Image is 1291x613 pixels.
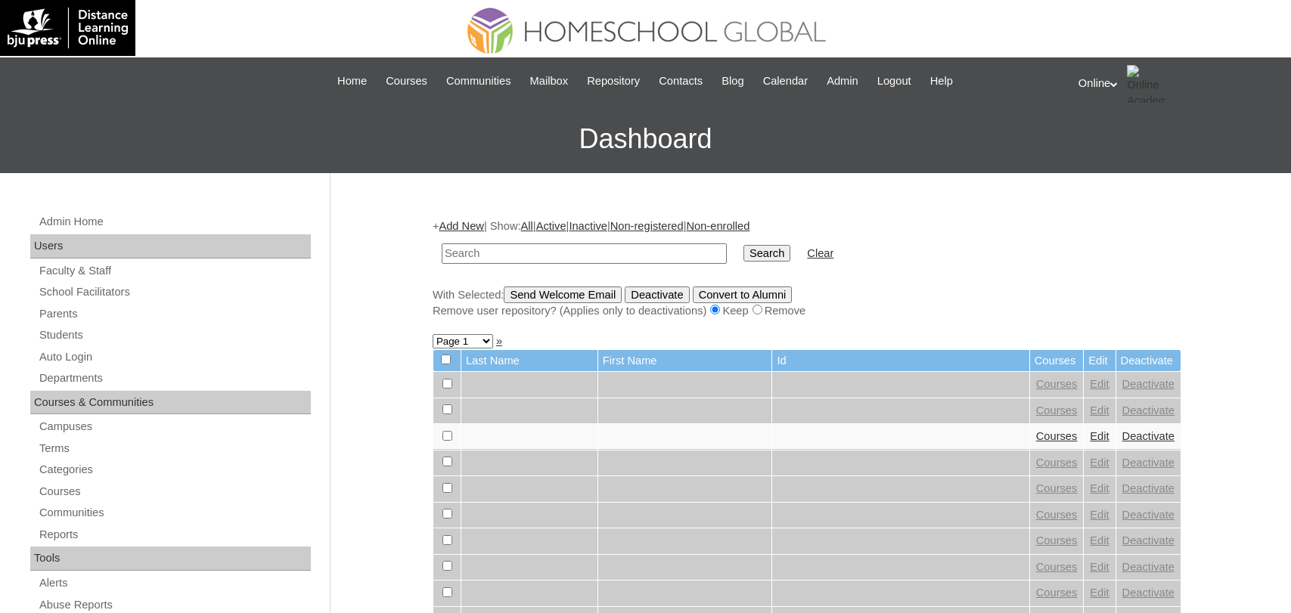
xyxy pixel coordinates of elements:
[536,220,566,232] a: Active
[1127,65,1165,103] img: Online Academy
[1084,350,1115,372] td: Edit
[651,73,710,90] a: Contacts
[1090,482,1109,494] a: Edit
[1122,587,1175,599] a: Deactivate
[569,220,607,232] a: Inactive
[530,73,569,90] span: Mailbox
[763,73,808,90] span: Calendar
[38,417,311,436] a: Campuses
[1036,404,1078,416] a: Courses
[1122,482,1175,494] a: Deactivate
[38,262,311,280] a: Faculty & Staff
[693,286,793,303] input: Convert to Alumni
[439,220,483,232] a: Add New
[8,105,1283,173] h3: Dashboard
[1036,534,1078,546] a: Courses
[38,460,311,479] a: Categories
[30,234,311,259] div: Users
[598,350,772,372] td: First Name
[1122,457,1175,469] a: Deactivate
[1090,457,1109,469] a: Edit
[38,482,311,501] a: Courses
[38,305,311,324] a: Parents
[807,247,833,259] a: Clear
[1036,482,1078,494] a: Courses
[8,8,128,48] img: logo-white.png
[1036,430,1078,442] a: Courses
[1116,350,1181,372] td: Deactivate
[1090,587,1109,599] a: Edit
[1030,350,1084,372] td: Courses
[870,73,919,90] a: Logout
[1036,587,1078,599] a: Courses
[433,286,1181,319] div: With Selected:
[521,220,533,232] a: All
[38,212,311,231] a: Admin Home
[877,73,911,90] span: Logout
[686,220,749,232] a: Non-enrolled
[386,73,427,90] span: Courses
[1090,534,1109,546] a: Edit
[819,73,866,90] a: Admin
[38,503,311,522] a: Communities
[461,350,597,372] td: Last Name
[38,348,311,367] a: Auto Login
[38,326,311,345] a: Students
[1090,509,1109,521] a: Edit
[1090,404,1109,416] a: Edit
[38,369,311,388] a: Departments
[1090,430,1109,442] a: Edit
[1122,404,1175,416] a: Deactivate
[579,73,647,90] a: Repository
[330,73,374,90] a: Home
[1122,378,1175,390] a: Deactivate
[523,73,576,90] a: Mailbox
[38,439,311,458] a: Terms
[504,286,622,303] input: Send Welcome Email
[1036,378,1078,390] a: Courses
[38,525,311,544] a: Reports
[337,73,367,90] span: Home
[446,73,511,90] span: Communities
[433,218,1181,318] div: + | Show: | | | |
[930,73,953,90] span: Help
[587,73,640,90] span: Repository
[610,220,684,232] a: Non-registered
[30,391,311,415] div: Courses & Communities
[625,286,689,303] input: Deactivate
[378,73,435,90] a: Courses
[1090,378,1109,390] a: Edit
[433,303,1181,319] div: Remove user repository? (Applies only to deactivations) Keep Remove
[1122,534,1175,546] a: Deactivate
[439,73,519,90] a: Communities
[714,73,751,90] a: Blog
[923,73,960,90] a: Help
[772,350,1029,372] td: Id
[38,283,311,302] a: School Facilitators
[827,73,858,90] span: Admin
[30,546,311,571] div: Tools
[1122,430,1175,442] a: Deactivate
[1078,65,1276,103] div: Online
[1122,509,1175,521] a: Deactivate
[442,243,727,264] input: Search
[659,73,703,90] span: Contacts
[1036,457,1078,469] a: Courses
[1090,561,1109,573] a: Edit
[38,574,311,593] a: Alerts
[1036,561,1078,573] a: Courses
[743,245,790,262] input: Search
[722,73,743,90] span: Blog
[496,335,502,347] a: »
[1122,561,1175,573] a: Deactivate
[1036,509,1078,521] a: Courses
[756,73,815,90] a: Calendar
